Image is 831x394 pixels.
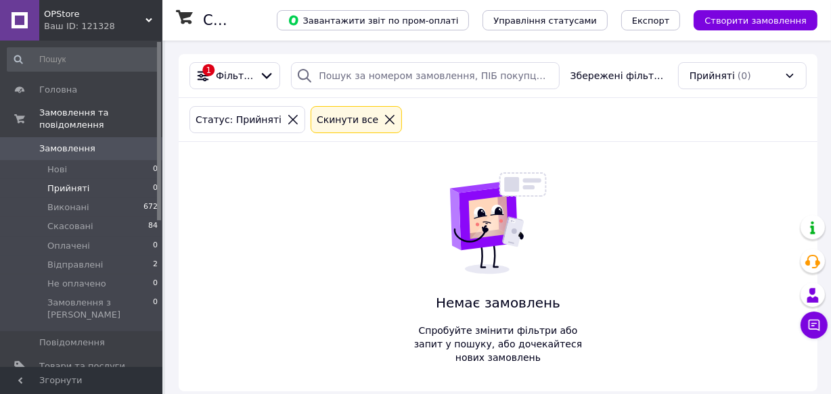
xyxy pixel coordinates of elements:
[39,337,105,349] span: Повідомлення
[291,62,559,89] input: Пошук за номером замовлення, ПІБ покупця, номером телефону, Email, номером накладної
[704,16,807,26] span: Створити замовлення
[153,164,158,176] span: 0
[216,69,254,82] span: Фільтри
[493,16,597,26] span: Управління статусами
[314,112,381,127] div: Cкинути все
[44,8,145,20] span: OPStore
[153,240,158,252] span: 0
[277,10,469,30] button: Завантажити звіт по пром-оплаті
[47,240,90,252] span: Оплачені
[738,70,751,81] span: (0)
[47,164,67,176] span: Нові
[47,297,153,321] span: Замовлення з [PERSON_NAME]
[39,84,77,96] span: Головна
[801,312,828,339] button: Чат з покупцем
[621,10,681,30] button: Експорт
[39,360,125,372] span: Товари та послуги
[193,112,284,127] div: Статус: Прийняті
[44,20,162,32] div: Ваш ID: 121328
[409,293,587,313] span: Немає замовлень
[39,143,95,155] span: Замовлення
[47,259,103,271] span: Відправлені
[7,47,159,72] input: Пошук
[39,107,162,131] span: Замовлення та повідомлення
[148,220,158,232] span: 84
[482,10,608,30] button: Управління статусами
[409,324,587,364] span: Спробуйте змінити фільтри або запит у пошуку, або дочекайтеся нових замовлень
[47,201,89,214] span: Виконані
[153,297,158,321] span: 0
[153,182,158,195] span: 0
[47,182,89,195] span: Прийняті
[47,220,93,232] span: Скасовані
[288,14,458,26] span: Завантажити звіт по пром-оплаті
[632,16,670,26] span: Експорт
[143,201,158,214] span: 672
[570,69,667,82] span: Збережені фільтри:
[153,259,158,271] span: 2
[694,10,817,30] button: Створити замовлення
[153,278,158,290] span: 0
[680,14,817,25] a: Створити замовлення
[203,12,340,28] h1: Список замовлень
[47,278,106,290] span: Не оплачено
[690,69,735,82] span: Прийняті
